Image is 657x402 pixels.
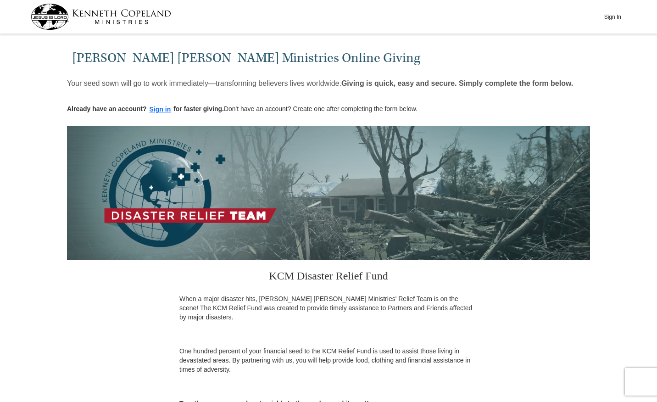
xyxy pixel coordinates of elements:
h3: KCM Disaster Relief Fund [179,260,478,294]
button: Sign in [147,104,174,115]
strong: Giving is quick, easy and secure. Simply complete the form below. [341,79,573,87]
p: Your seed sown will go to work immediately—transforming believers lives worldwide. [67,79,573,88]
img: kcm-header-logo.svg [31,4,171,30]
h1: [PERSON_NAME] [PERSON_NAME] Ministries Online Giving [72,50,585,66]
p: When a major disaster hits, [PERSON_NAME] [PERSON_NAME] Ministries' Relief Team is on the scene! ... [179,294,478,322]
p: One hundred percent of your financial seed to the KCM Relief Fund is used to assist those living ... [179,346,478,374]
p: Don't have an account? Create one after completing the form below. [67,104,418,115]
strong: Already have an account? for faster giving. [67,105,224,112]
button: Sign In [599,10,626,24]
